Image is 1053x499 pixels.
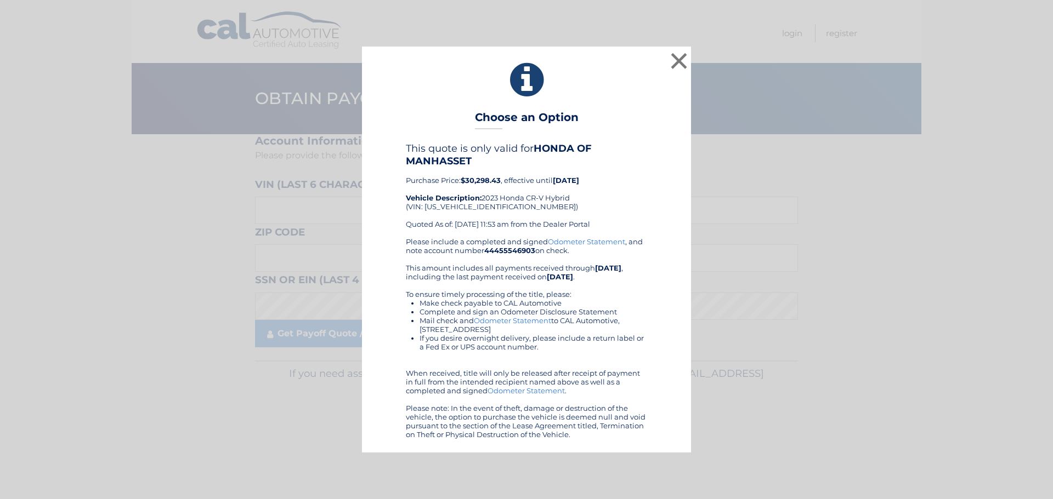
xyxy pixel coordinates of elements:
[488,386,565,395] a: Odometer Statement
[406,142,592,167] b: HONDA OF MANHASSET
[406,142,647,167] h4: This quote is only valid for
[420,307,647,316] li: Complete and sign an Odometer Disclosure Statement
[547,272,573,281] b: [DATE]
[420,334,647,351] li: If you desire overnight delivery, please include a return label or a Fed Ex or UPS account number.
[553,176,579,185] b: [DATE]
[406,142,647,237] div: Purchase Price: , effective until 2023 Honda CR-V Hybrid (VIN: [US_VEHICLE_IDENTIFICATION_NUMBER]...
[461,176,501,185] b: $30,298.43
[420,316,647,334] li: Mail check and to CAL Automotive, [STREET_ADDRESS]
[406,237,647,439] div: Please include a completed and signed , and note account number on check. This amount includes al...
[420,299,647,307] li: Make check payable to CAL Automotive
[548,237,625,246] a: Odometer Statement
[668,50,690,72] button: ×
[475,111,579,130] h3: Choose an Option
[406,193,482,202] strong: Vehicle Description:
[474,316,551,325] a: Odometer Statement
[595,263,621,272] b: [DATE]
[484,246,535,255] b: 44455546903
